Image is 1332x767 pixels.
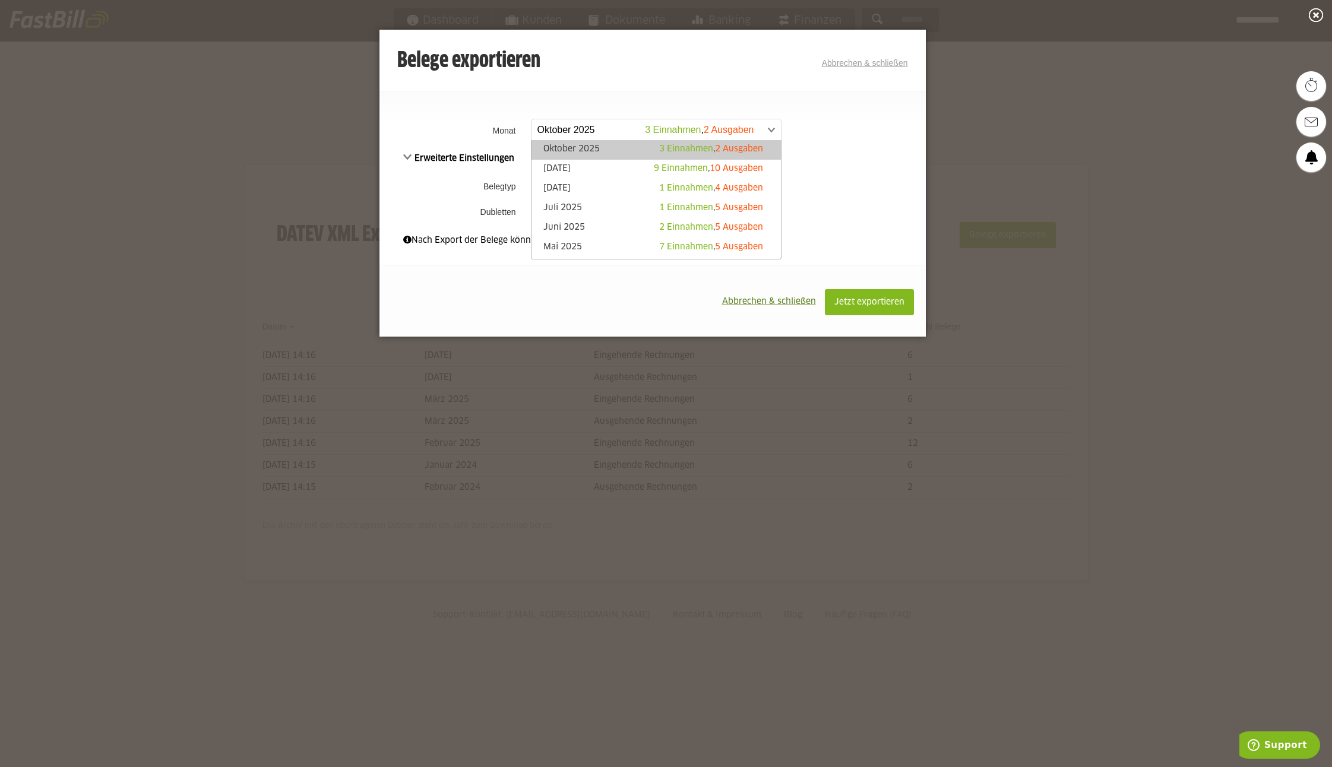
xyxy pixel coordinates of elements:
[715,223,763,232] span: 5 Ausgaben
[537,143,775,157] a: Oktober 2025
[715,145,763,153] span: 2 Ausgaben
[654,164,708,173] span: 9 Einnahmen
[654,163,763,175] div: ,
[659,184,713,192] span: 1 Einnahmen
[403,154,515,163] span: Erweiterte Einstellungen
[379,115,528,145] th: Monat
[537,182,775,196] a: [DATE]
[379,202,528,222] th: Dubletten
[715,243,763,251] span: 5 Ausgaben
[659,202,763,214] div: ,
[537,241,775,255] a: Mai 2025
[659,182,763,194] div: ,
[659,241,763,253] div: ,
[1239,731,1320,761] iframe: Öffnet ein Widget, in dem Sie weitere Informationen finden
[397,49,540,73] h3: Belege exportieren
[715,204,763,212] span: 5 Ausgaben
[713,289,825,314] button: Abbrechen & schließen
[537,221,775,235] a: Juni 2025
[659,243,713,251] span: 7 Einnahmen
[825,289,914,315] button: Jetzt exportieren
[537,163,775,176] a: [DATE]
[379,171,528,202] th: Belegtyp
[659,204,713,212] span: 1 Einnahmen
[834,298,904,306] span: Jetzt exportieren
[722,297,816,306] span: Abbrechen & schließen
[403,234,902,247] div: Nach Export der Belege können diese nicht mehr bearbeitet werden.
[659,221,763,233] div: ,
[710,164,763,173] span: 10 Ausgaben
[659,145,713,153] span: 3 Einnahmen
[822,58,908,68] a: Abbrechen & schließen
[659,223,713,232] span: 2 Einnahmen
[659,143,763,155] div: ,
[537,202,775,215] a: Juli 2025
[715,184,763,192] span: 4 Ausgaben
